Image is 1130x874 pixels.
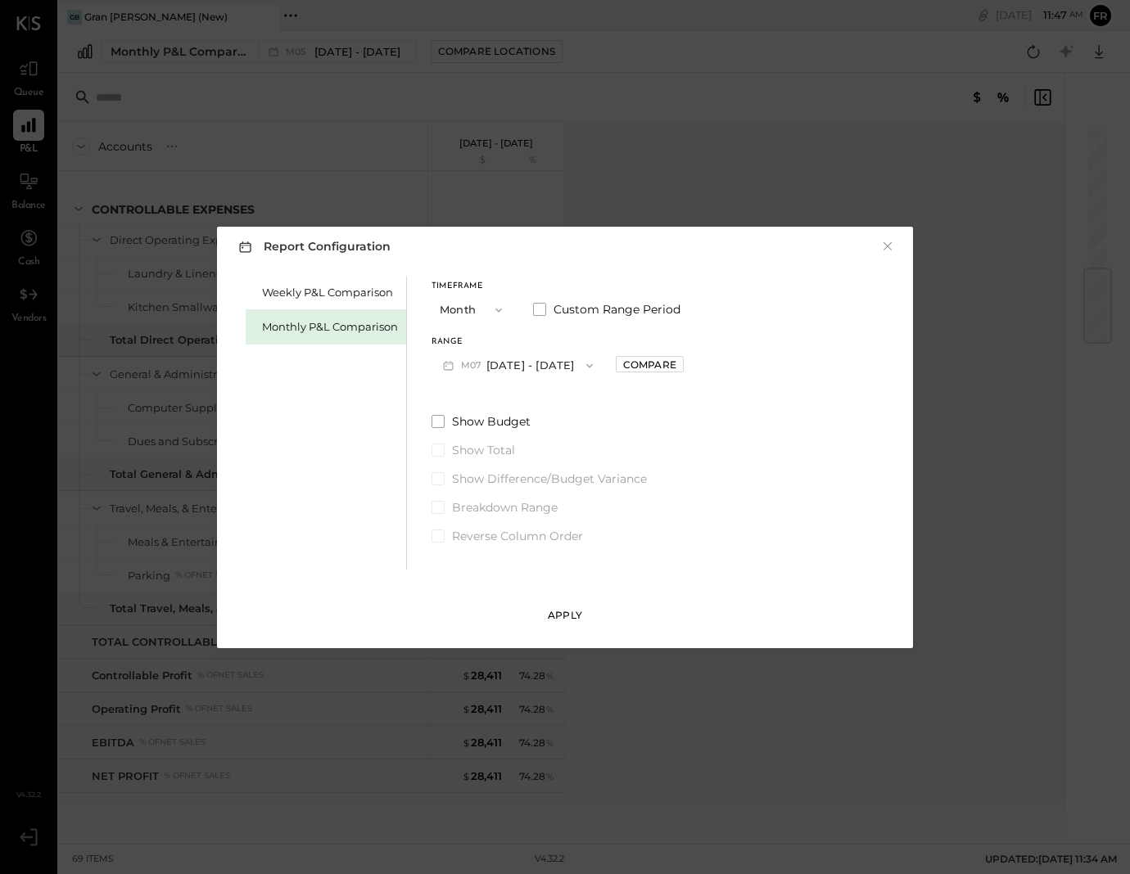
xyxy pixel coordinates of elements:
[432,350,604,381] button: M07[DATE] - [DATE]
[548,608,582,622] div: Apply
[540,602,590,628] button: Apply
[262,285,398,300] div: Weekly P&L Comparison
[461,359,486,372] span: M07
[554,301,680,318] span: Custom Range Period
[880,238,895,255] button: ×
[432,338,604,346] div: Range
[235,237,391,257] h3: Report Configuration
[452,413,531,430] span: Show Budget
[452,528,583,544] span: Reverse Column Order
[616,356,684,372] button: Compare
[432,295,513,325] button: Month
[262,319,398,335] div: Monthly P&L Comparison
[452,499,558,516] span: Breakdown Range
[452,471,647,487] span: Show Difference/Budget Variance
[432,282,513,291] div: Timeframe
[623,358,676,372] div: Compare
[452,442,515,458] span: Show Total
